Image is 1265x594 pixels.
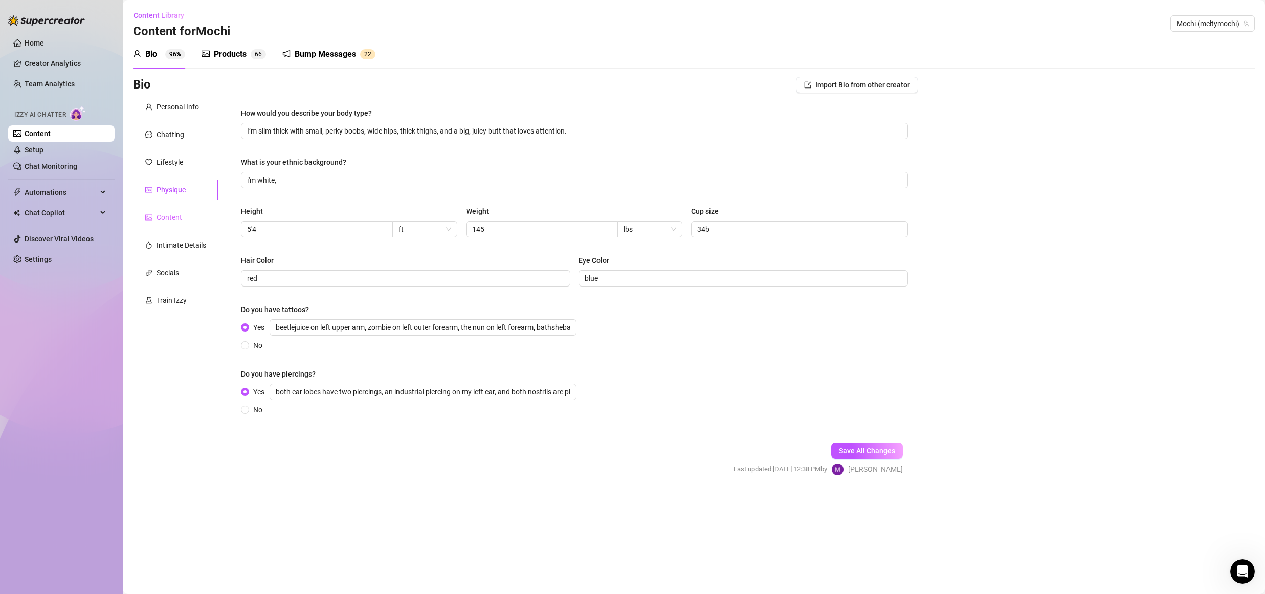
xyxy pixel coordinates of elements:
div: Products [214,48,247,60]
span: Izzy AI Chatter [14,110,66,120]
span: Yes [249,319,581,336]
span: picture [145,214,152,221]
div: Intimate Details [157,239,206,251]
a: Discover Viral Videos [25,235,94,243]
div: Lifestyle [157,157,183,168]
iframe: Intercom live chat [1230,559,1255,584]
sup: 66 [251,49,266,59]
span: 6 [258,51,262,58]
span: idcard [145,186,152,193]
input: Yes [270,384,576,400]
img: logo-BBDzfeDw.svg [8,15,85,26]
h3: Bio [133,77,151,93]
div: Content [157,212,182,223]
span: 6 [255,51,258,58]
input: What is your ethnic background? [247,174,900,186]
span: Yes [249,384,581,400]
span: user [133,50,141,58]
div: Height [241,206,263,217]
input: Cup size [697,224,900,235]
input: How would you describe your body type? [247,125,900,137]
span: Mochi (meltymochi) [1177,16,1249,31]
div: Do you have tattoos? [241,304,309,315]
label: Height [241,206,270,217]
div: Weight [466,206,489,217]
div: Physique [157,184,186,195]
h3: Content for Mochi [133,24,230,40]
span: No [249,340,267,351]
div: Do you have piercings? [241,368,316,380]
span: No [249,404,267,415]
div: Chatting [157,129,184,140]
span: message [145,131,152,138]
a: Creator Analytics [25,55,106,72]
sup: 22 [360,49,375,59]
div: Train Izzy [157,295,187,306]
span: lbs [624,222,676,237]
input: Eye Color [585,273,900,284]
label: Weight [466,206,496,217]
span: Automations [25,184,97,201]
label: What is your ethnic background? [241,157,353,168]
div: Personal Info [157,101,199,113]
input: Yes [270,319,576,336]
div: Bio [145,48,157,60]
span: experiment [145,297,152,304]
input: Weight [472,224,610,235]
span: heart [145,159,152,166]
div: Socials [157,267,179,278]
span: Save All Changes [839,447,895,455]
div: How would you describe your body type? [241,107,372,119]
span: fire [145,241,152,249]
div: What is your ethnic background? [241,157,346,168]
span: team [1243,20,1249,27]
input: Hair Color [247,273,562,284]
a: Setup [25,146,43,154]
img: Melty Mochi [832,464,844,475]
div: Eye Color [579,255,609,266]
label: How would you describe your body type? [241,107,379,119]
a: Team Analytics [25,80,75,88]
span: link [145,269,152,276]
a: Content [25,129,51,138]
a: Chat Monitoring [25,162,77,170]
button: Import Bio from other creator [796,77,918,93]
img: Chat Copilot [13,209,20,216]
span: 2 [368,51,371,58]
label: Do you have tattoos? [241,304,316,315]
button: Content Library [133,7,192,24]
label: Do you have piercings? [241,368,323,380]
div: Bump Messages [295,48,356,60]
label: Hair Color [241,255,281,266]
label: Cup size [691,206,726,217]
span: user [145,103,152,111]
span: thunderbolt [13,188,21,196]
label: Eye Color [579,255,616,266]
span: 2 [364,51,368,58]
span: Last updated: [DATE] 12:38 PM by [734,464,827,474]
span: Import Bio from other creator [815,81,910,89]
span: notification [282,50,291,58]
a: Settings [25,255,52,263]
span: import [804,81,811,89]
input: Height [247,224,385,235]
span: [PERSON_NAME] [848,464,903,475]
sup: 96% [165,49,185,59]
span: ft [398,222,451,237]
span: Content Library [134,11,184,19]
div: Hair Color [241,255,274,266]
a: Home [25,39,44,47]
img: AI Chatter [70,106,86,121]
div: Cup size [691,206,719,217]
button: Save All Changes [831,443,903,459]
span: picture [202,50,210,58]
span: Chat Copilot [25,205,97,221]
